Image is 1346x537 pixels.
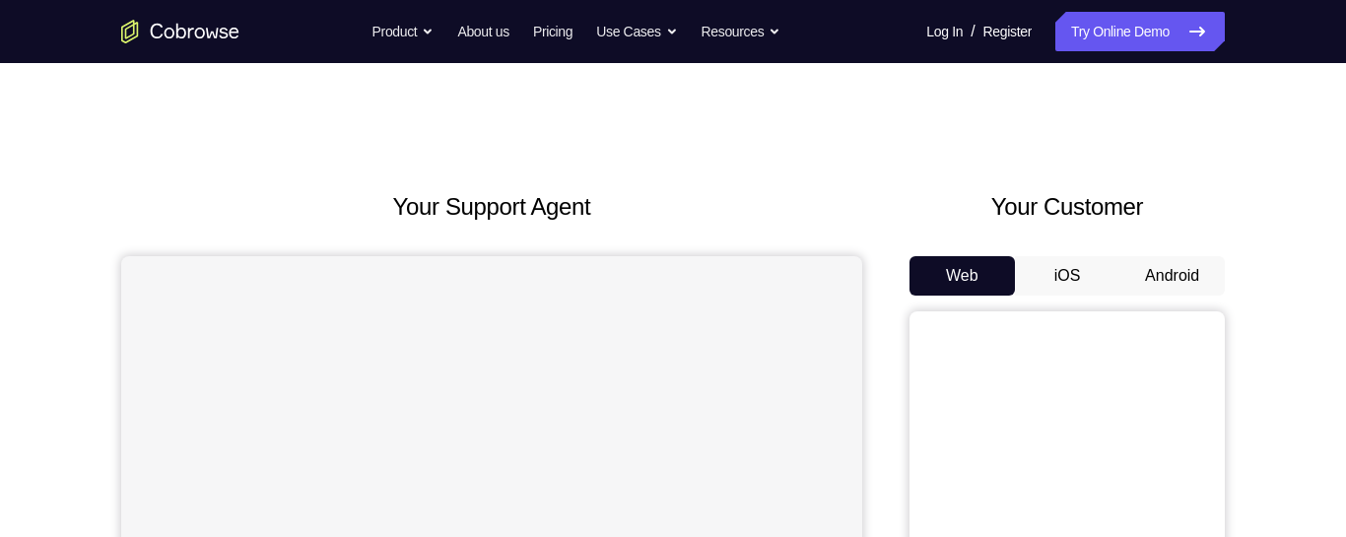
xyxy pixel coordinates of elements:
button: iOS [1015,256,1120,296]
button: Web [909,256,1015,296]
a: Register [983,12,1032,51]
h2: Your Customer [909,189,1225,225]
a: Go to the home page [121,20,239,43]
a: Try Online Demo [1055,12,1225,51]
a: About us [457,12,508,51]
button: Resources [702,12,781,51]
span: / [971,20,975,43]
h2: Your Support Agent [121,189,862,225]
a: Log In [926,12,963,51]
button: Android [1119,256,1225,296]
button: Product [372,12,435,51]
button: Use Cases [596,12,677,51]
a: Pricing [533,12,572,51]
